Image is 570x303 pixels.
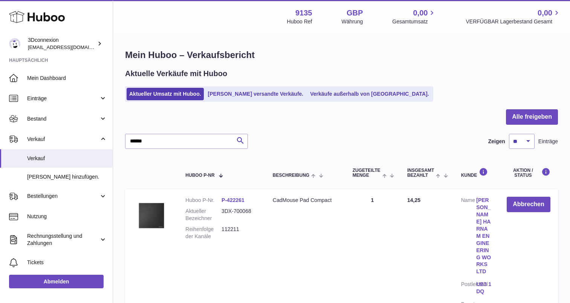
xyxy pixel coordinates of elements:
[287,18,312,25] div: Huboo Ref
[9,275,104,288] a: Abmelden
[507,197,550,212] button: Abbrechen
[476,281,492,295] a: UB3 1DQ
[27,136,99,143] span: Verkauf
[307,88,431,100] a: Verkäufe außerhalb von [GEOGRAPHIC_DATA].
[461,281,477,297] dt: Postleitzahl
[27,233,99,247] span: Rechnungsstellung und Zahlungen
[347,8,363,18] strong: GBP
[407,168,434,178] span: Insgesamt bezahlt
[466,8,561,25] a: 0,00 VERFÜGBAR Lagerbestand Gesamt
[466,18,561,25] span: VERFÜGBAR Lagerbestand Gesamt
[133,197,170,234] img: 3Dconnexion_CadMouse-Pad-Compact.png
[27,95,99,102] span: Einträge
[273,197,338,204] div: CadMouse Pad Compact
[185,226,222,240] dt: Reihenfolge der Kanäle
[476,197,492,275] a: [PERSON_NAME] HARNAM ENGINEERING WORKS LTD
[185,173,214,178] span: Huboo P-Nr
[538,8,552,18] span: 0,00
[538,138,558,145] span: Einträge
[28,37,96,51] div: 3Dconnexion
[27,75,107,82] span: Mein Dashboard
[222,197,245,203] a: P-422261
[295,8,312,18] strong: 9135
[222,208,258,222] dd: 3DX-700068
[273,173,309,178] span: Beschreibung
[27,213,107,220] span: Nutzung
[125,69,227,79] h2: Aktuelle Verkäufe mit Huboo
[222,226,258,240] dd: 112211
[127,88,204,100] a: Aktueller Umsatz mit Huboo.
[27,193,99,200] span: Bestellungen
[28,44,111,50] span: [EMAIL_ADDRESS][DOMAIN_NAME]
[27,115,99,122] span: Bestand
[353,168,381,178] span: ZUGETEILTE Menge
[185,208,222,222] dt: Aktueller Bezeichner
[488,138,505,145] label: Zeigen
[9,38,20,49] img: order_eu@3dconnexion.com
[461,197,477,277] dt: Name
[392,8,436,25] a: 0,00 Gesamtumsatz
[506,109,558,125] button: Alle freigeben
[205,88,306,100] a: [PERSON_NAME] versandte Verkäufe.
[342,18,363,25] div: Währung
[125,49,558,61] h1: Mein Huboo – Verkaufsbericht
[27,173,107,181] span: [PERSON_NAME] hinzufügen.
[407,197,420,203] span: 14,25
[507,168,550,178] div: Aktion / Status
[392,18,436,25] span: Gesamtumsatz
[413,8,428,18] span: 0,00
[461,168,492,178] div: Kunde
[27,259,107,266] span: Tickets
[185,197,222,204] dt: Huboo P-Nr.
[27,155,107,162] span: Verkauf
